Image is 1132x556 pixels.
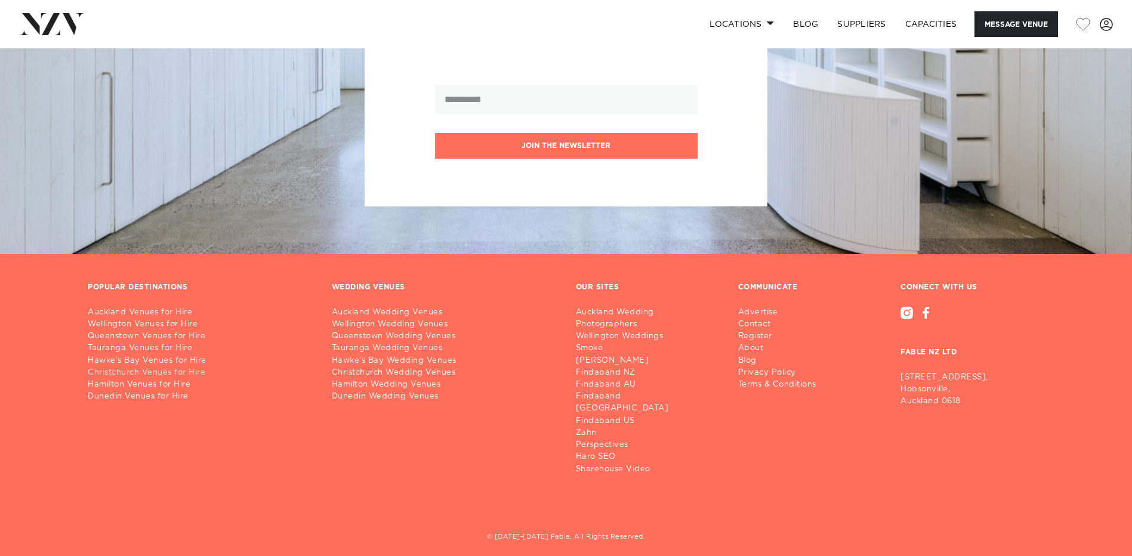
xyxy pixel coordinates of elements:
a: Terms & Conditions [738,379,826,391]
a: Auckland Venues for Hire [88,307,313,319]
a: Findaband US [576,415,719,427]
a: Wellington Wedding Venues [332,319,557,330]
a: Christchurch Wedding Venues [332,367,557,379]
a: Privacy Policy [738,367,826,379]
a: Hawke's Bay Wedding Venues [332,355,557,367]
a: Findaband NZ [576,367,719,379]
h3: OUR SITES [576,283,619,292]
a: Advertise [738,307,826,319]
a: Queenstown Wedding Venues [332,330,557,342]
img: nzv-logo.png [19,13,84,35]
a: BLOG [784,11,828,37]
a: Auckland Wedding Photographers [576,307,719,330]
a: Zahn [576,427,719,439]
a: Wellington Venues for Hire [88,319,313,330]
a: Auckland Wedding Venues [332,307,557,319]
a: Hamilton Venues for Hire [88,379,313,391]
h3: POPULAR DESTINATIONS [88,283,187,292]
a: Wellington Weddings [576,330,719,342]
button: Join the newsletter [435,133,698,159]
a: Dunedin Venues for Hire [88,391,313,403]
a: Sharehouse Video [576,464,719,475]
a: [PERSON_NAME] [576,355,719,367]
a: Register [738,330,826,342]
a: Findaband AU [576,379,719,391]
a: Tauranga Venues for Hire [88,342,313,354]
a: Capacities [896,11,967,37]
a: Queenstown Venues for Hire [88,330,313,342]
a: Dunedin Wedding Venues [332,391,557,403]
h3: CONNECT WITH US [900,283,1044,292]
button: Message Venue [974,11,1058,37]
h5: © [DATE]-[DATE] Fable. All Rights Reserved. [88,533,1044,543]
a: Tauranga Wedding Venues [332,342,557,354]
h3: WEDDING VENUES [332,283,405,292]
a: SUPPLIERS [828,11,895,37]
h3: FABLE NZ LTD [900,319,1044,367]
p: [STREET_ADDRESS], Hobsonville, Auckland 0618 [900,372,1044,407]
a: Haro SEO [576,451,719,463]
a: About [738,342,826,354]
a: Findaband [GEOGRAPHIC_DATA] [576,391,719,415]
a: Blog [738,355,826,367]
a: Perspectives [576,439,719,451]
a: Smoke [576,342,719,354]
a: Christchurch Venues for Hire [88,367,313,379]
a: Hamilton Wedding Venues [332,379,557,391]
h3: COMMUNICATE [738,283,798,292]
a: Contact [738,319,826,330]
a: Locations [700,11,784,37]
a: Hawke's Bay Venues for Hire [88,355,313,367]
